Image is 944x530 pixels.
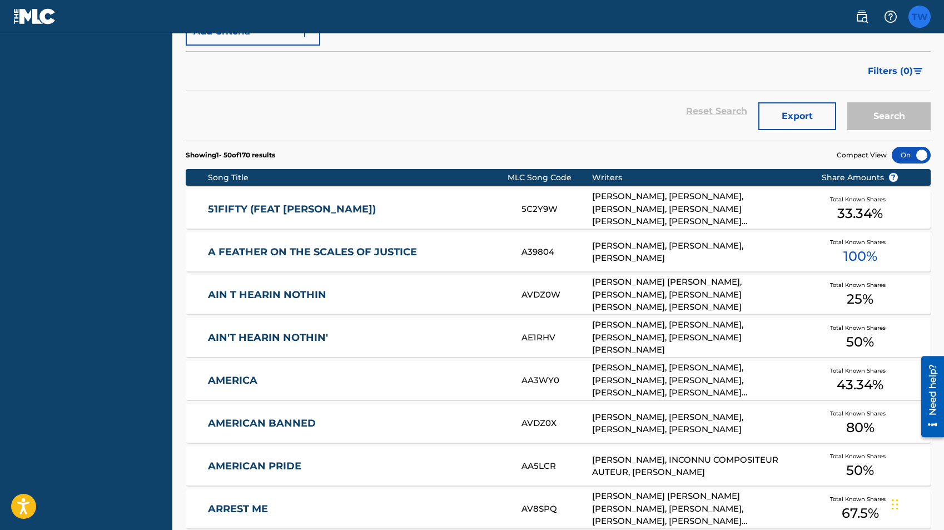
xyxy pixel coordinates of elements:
[822,172,898,184] span: Share Amounts
[208,460,506,473] a: AMERICAN PRIDE
[508,172,593,184] div: MLC Song Code
[208,246,506,259] a: A FEATHER ON THE SCALES OF JUSTICE
[521,289,592,301] div: AVDZ0W
[830,452,890,460] span: Total Known Shares
[592,454,804,479] div: [PERSON_NAME], INCONNU COMPOSITEUR AUTEUR, [PERSON_NAME]
[592,361,804,399] div: [PERSON_NAME], [PERSON_NAME], [PERSON_NAME], [PERSON_NAME], [PERSON_NAME], [PERSON_NAME] [PERSON_...
[521,374,592,387] div: AA3WY0
[208,289,506,301] a: AIN T HEARIN NOTHIN
[592,319,804,356] div: [PERSON_NAME], [PERSON_NAME], [PERSON_NAME], [PERSON_NAME] [PERSON_NAME]
[186,150,275,160] p: Showing 1 - 50 of 170 results
[913,352,944,442] iframe: Resource Center
[758,102,836,130] button: Export
[13,8,56,24] img: MLC Logo
[521,503,592,516] div: AV8SPQ
[521,460,592,473] div: AA5LCR
[888,477,944,530] iframe: Chat Widget
[889,173,898,182] span: ?
[843,246,877,266] span: 100 %
[868,65,913,78] span: Filters ( 0 )
[830,495,890,503] span: Total Known Shares
[908,6,931,28] div: User Menu
[521,246,592,259] div: A39804
[837,150,887,160] span: Compact View
[846,332,874,352] span: 50 %
[208,417,506,430] a: AMERICAN BANNED
[830,281,890,289] span: Total Known Shares
[521,331,592,344] div: AE1RHV
[892,488,898,521] div: Drag
[847,289,873,309] span: 25 %
[592,172,804,184] div: Writers
[830,409,890,418] span: Total Known Shares
[913,68,923,75] img: filter
[208,374,506,387] a: AMERICA
[855,10,868,23] img: search
[208,331,506,344] a: AIN'T HEARIN NOTHIN'
[592,190,804,228] div: [PERSON_NAME], [PERSON_NAME], [PERSON_NAME], [PERSON_NAME] [PERSON_NAME], [PERSON_NAME] [PERSON_N...
[880,6,902,28] div: Help
[521,417,592,430] div: AVDZ0X
[592,490,804,528] div: [PERSON_NAME] [PERSON_NAME] [PERSON_NAME], [PERSON_NAME], [PERSON_NAME], [PERSON_NAME] [PERSON_NA...
[830,238,890,246] span: Total Known Shares
[837,375,883,395] span: 43.34 %
[592,240,804,265] div: [PERSON_NAME], [PERSON_NAME], [PERSON_NAME]
[830,195,890,204] span: Total Known Shares
[846,418,875,438] span: 80 %
[592,411,804,436] div: [PERSON_NAME], [PERSON_NAME], [PERSON_NAME], [PERSON_NAME]
[851,6,873,28] a: Public Search
[842,503,879,523] span: 67.5 %
[846,460,874,481] span: 50 %
[592,276,804,314] div: [PERSON_NAME] [PERSON_NAME], [PERSON_NAME], [PERSON_NAME] [PERSON_NAME], [PERSON_NAME]
[884,10,897,23] img: help
[208,203,506,216] a: 51FIFTY (FEAT [PERSON_NAME])
[208,503,506,516] a: ARREST ME
[208,172,507,184] div: Song Title
[861,57,931,85] button: Filters (0)
[521,203,592,216] div: 5C2Y9W
[830,366,890,375] span: Total Known Shares
[837,204,883,224] span: 33.34 %
[830,324,890,332] span: Total Known Shares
